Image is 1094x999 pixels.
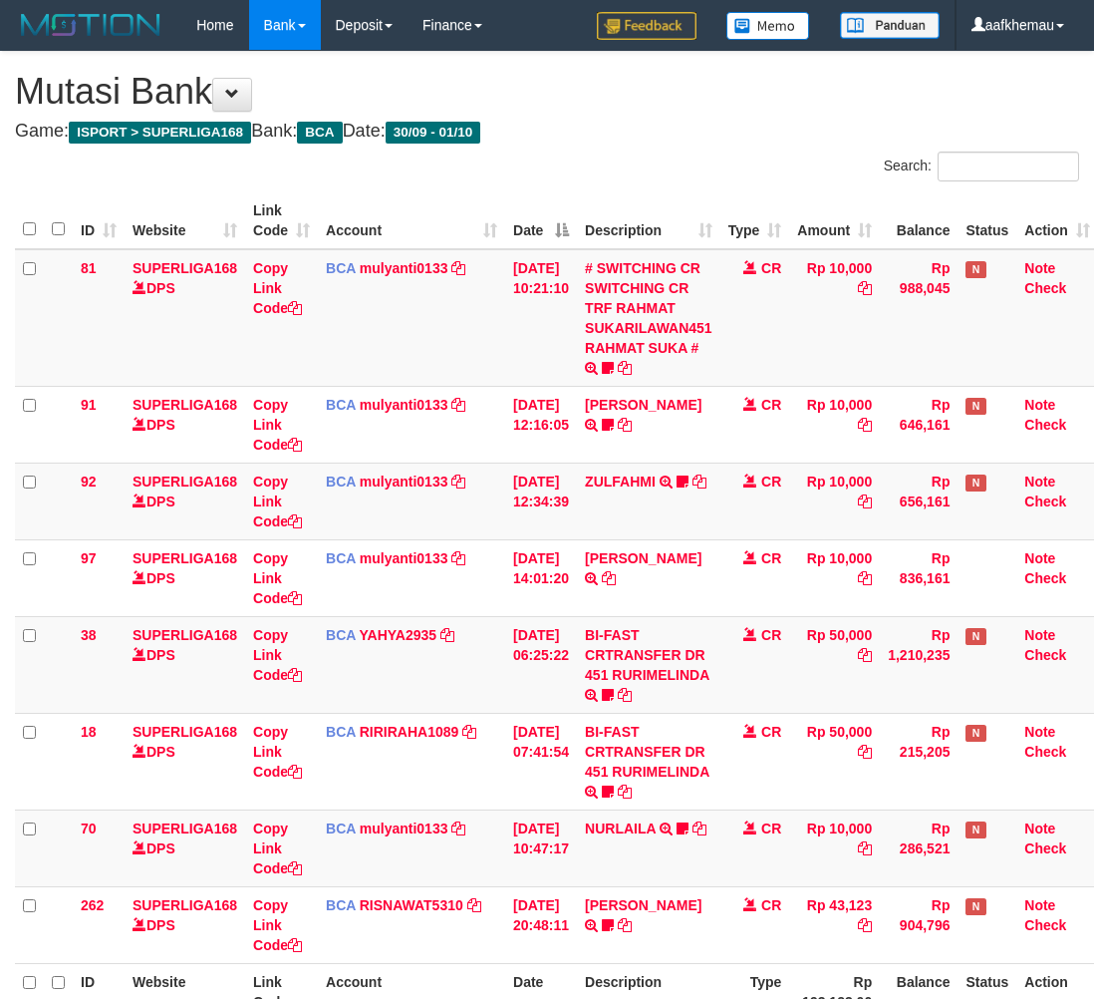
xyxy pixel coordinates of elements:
[965,261,985,278] span: Has Note
[618,360,632,376] a: Copy # SWITCHING CR SWITCHING CR TRF RAHMAT SUKARILAWAN451 RAHMAT SUKA # to clipboard
[585,897,701,913] a: [PERSON_NAME]
[1024,821,1055,836] a: Note
[505,386,577,463] td: [DATE] 12:16:05
[462,724,476,740] a: Copy RIRIRAHA1089 to clipboard
[297,122,342,144] span: BCA
[326,627,356,643] span: BCA
[880,616,957,713] td: Rp 1,210,235
[577,616,720,713] td: BI-FAST CRTRANSFER DR 451 RURIMELINDA
[858,917,872,933] a: Copy Rp 43,123 to clipboard
[133,821,237,836] a: SUPERLIGA168
[761,550,781,566] span: CR
[1024,840,1066,856] a: Check
[726,12,810,40] img: Button%20Memo.svg
[761,821,781,836] span: CR
[505,539,577,616] td: [DATE] 14:01:20
[965,822,985,838] span: Has Note
[81,474,97,490] span: 92
[326,897,356,913] span: BCA
[965,628,985,645] span: Has Note
[326,260,356,276] span: BCA
[618,417,632,433] a: Copy RIYO RAHMAN to clipboard
[505,886,577,963] td: [DATE] 20:48:11
[326,474,356,490] span: BCA
[133,627,237,643] a: SUPERLIGA168
[253,550,302,606] a: Copy Link Code
[965,725,985,742] span: Has Note
[789,886,880,963] td: Rp 43,123
[880,249,957,387] td: Rp 988,045
[451,260,465,276] a: Copy mulyanti0133 to clipboard
[253,897,302,953] a: Copy Link Code
[81,397,97,413] span: 91
[253,627,302,683] a: Copy Link Code
[360,627,437,643] a: YAHYA2935
[789,386,880,463] td: Rp 10,000
[15,72,1079,112] h1: Mutasi Bank
[133,260,237,276] a: SUPERLIGA168
[69,122,251,144] span: ISPORT > SUPERLIGA168
[133,474,237,490] a: SUPERLIGA168
[133,397,237,413] a: SUPERLIGA168
[858,494,872,509] a: Copy Rp 10,000 to clipboard
[125,886,245,963] td: DPS
[585,260,712,356] a: # SWITCHING CR SWITCHING CR TRF RAHMAT SUKARILAWAN451 RAHMAT SUKA #
[585,474,656,490] a: ZULFAHMI
[451,474,465,490] a: Copy mulyanti0133 to clipboard
[1024,627,1055,643] a: Note
[1024,417,1066,433] a: Check
[761,724,781,740] span: CR
[761,627,781,643] span: CR
[761,260,781,276] span: CR
[505,713,577,810] td: [DATE] 07:41:54
[253,474,302,529] a: Copy Link Code
[253,821,302,876] a: Copy Link Code
[618,687,632,703] a: Copy BI-FAST CRTRANSFER DR 451 RURIMELINDA to clipboard
[840,12,940,39] img: panduan.png
[880,386,957,463] td: Rp 646,161
[957,192,1016,249] th: Status
[602,570,616,586] a: Copy ARIEF ROCHIM SYAMS to clipboard
[360,821,448,836] a: mulyanti0133
[125,616,245,713] td: DPS
[858,840,872,856] a: Copy Rp 10,000 to clipboard
[720,192,790,249] th: Type: activate to sort column ascending
[761,397,781,413] span: CR
[326,724,356,740] span: BCA
[880,192,957,249] th: Balance
[884,152,1079,181] label: Search:
[15,122,1079,142] h4: Game: Bank: Date:
[858,417,872,433] a: Copy Rp 10,000 to clipboard
[360,474,448,490] a: mulyanti0133
[858,744,872,760] a: Copy Rp 50,000 to clipboard
[15,10,166,40] img: MOTION_logo.png
[597,12,696,40] img: Feedback.jpg
[1024,744,1066,760] a: Check
[360,397,448,413] a: mulyanti0133
[585,397,701,413] a: [PERSON_NAME]
[81,260,97,276] span: 81
[360,897,463,913] a: RISNAWAT5310
[880,463,957,539] td: Rp 656,161
[505,616,577,713] td: [DATE] 06:25:22
[789,539,880,616] td: Rp 10,000
[81,550,97,566] span: 97
[880,539,957,616] td: Rp 836,161
[125,249,245,387] td: DPS
[618,784,632,800] a: Copy BI-FAST CRTRANSFER DR 451 RURIMELINDA to clipboard
[253,724,302,780] a: Copy Link Code
[1024,397,1055,413] a: Note
[360,724,459,740] a: RIRIRAHA1089
[133,724,237,740] a: SUPERLIGA168
[880,886,957,963] td: Rp 904,796
[965,475,985,492] span: Has Note
[789,249,880,387] td: Rp 10,000
[761,474,781,490] span: CR
[577,192,720,249] th: Description: activate to sort column ascending
[326,550,356,566] span: BCA
[761,897,781,913] span: CR
[505,249,577,387] td: [DATE] 10:21:10
[858,280,872,296] a: Copy Rp 10,000 to clipboard
[858,570,872,586] a: Copy Rp 10,000 to clipboard
[789,616,880,713] td: Rp 50,000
